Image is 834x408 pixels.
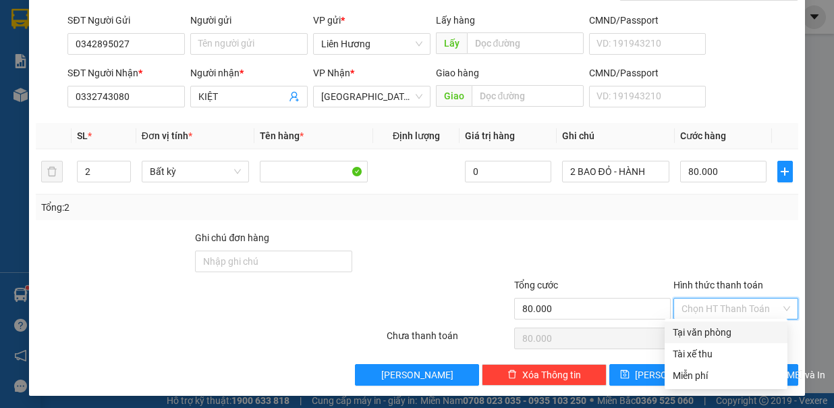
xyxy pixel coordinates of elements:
[41,200,323,215] div: Tổng: 2
[78,32,88,43] span: environment
[620,369,630,380] span: save
[436,15,475,26] span: Lấy hàng
[673,280,763,290] label: Hình thức thanh toán
[393,130,440,141] span: Định lượng
[67,13,185,28] div: SĐT Người Gửi
[381,367,453,382] span: [PERSON_NAME]
[190,66,308,80] div: Người nhận
[150,161,242,182] span: Bất kỳ
[321,86,422,107] span: Sài Gòn
[589,66,706,80] div: CMND/Passport
[472,85,584,107] input: Dọc đường
[705,364,798,386] button: printer[PERSON_NAME] và In
[673,368,779,383] div: Miễn phí
[562,161,670,182] input: Ghi Chú
[260,130,304,141] span: Tên hàng
[321,34,422,54] span: Liên Hương
[778,166,792,177] span: plus
[6,30,257,47] li: 01 [PERSON_NAME]
[465,161,551,182] input: 0
[195,232,269,243] label: Ghi chú đơn hàng
[6,6,74,74] img: logo.jpg
[289,91,300,102] span: user-add
[635,367,707,382] span: [PERSON_NAME]
[777,161,793,182] button: plus
[557,123,675,149] th: Ghi chú
[6,47,257,63] li: 02523854854
[41,161,63,182] button: delete
[507,369,517,380] span: delete
[680,130,726,141] span: Cước hàng
[522,367,581,382] span: Xóa Thông tin
[436,85,472,107] span: Giao
[465,130,515,141] span: Giá trị hàng
[673,347,779,361] div: Tài xế thu
[6,84,147,107] b: GỬI : Liên Hương
[589,13,706,28] div: CMND/Passport
[385,328,513,352] div: Chưa thanh toán
[142,130,192,141] span: Đơn vị tính
[436,68,479,78] span: Giao hàng
[482,364,607,386] button: deleteXóa Thông tin
[609,364,702,386] button: save[PERSON_NAME]
[313,68,350,78] span: VP Nhận
[355,364,480,386] button: [PERSON_NAME]
[673,325,779,340] div: Tại văn phòng
[190,13,308,28] div: Người gửi
[436,32,467,54] span: Lấy
[514,280,558,290] span: Tổng cước
[78,49,88,60] span: phone
[67,66,185,80] div: SĐT Người Nhận
[313,13,430,28] div: VP gửi
[78,9,192,26] b: [PERSON_NAME]
[467,32,584,54] input: Dọc đường
[77,130,88,141] span: SL
[195,251,352,272] input: Ghi chú đơn hàng
[260,161,368,182] input: VD: Bàn, Ghế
